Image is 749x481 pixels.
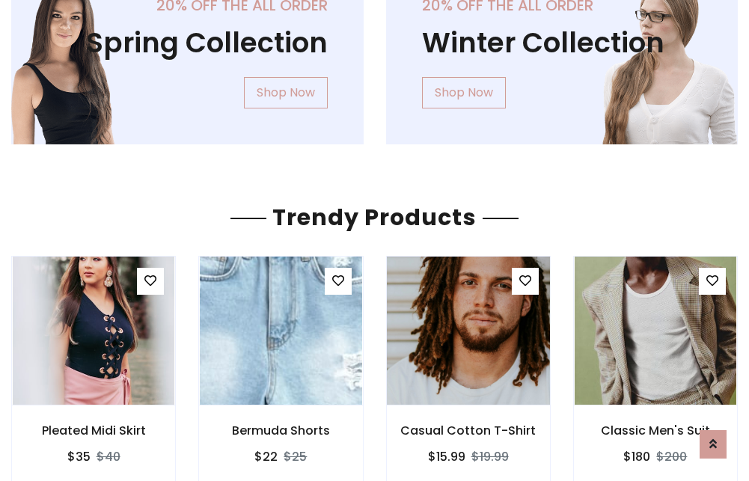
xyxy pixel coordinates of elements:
[387,423,550,438] h6: Casual Cotton T-Shirt
[12,423,175,438] h6: Pleated Midi Skirt
[284,448,307,465] del: $25
[422,26,703,59] h1: Winter Collection
[471,448,509,465] del: $19.99
[623,450,650,464] h6: $180
[47,26,328,59] h1: Spring Collection
[199,423,362,438] h6: Bermuda Shorts
[97,448,120,465] del: $40
[266,201,483,233] span: Trendy Products
[422,77,506,108] a: Shop Now
[244,77,328,108] a: Shop Now
[254,450,278,464] h6: $22
[574,423,737,438] h6: Classic Men's Suit
[67,450,91,464] h6: $35
[656,448,687,465] del: $200
[428,450,465,464] h6: $15.99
